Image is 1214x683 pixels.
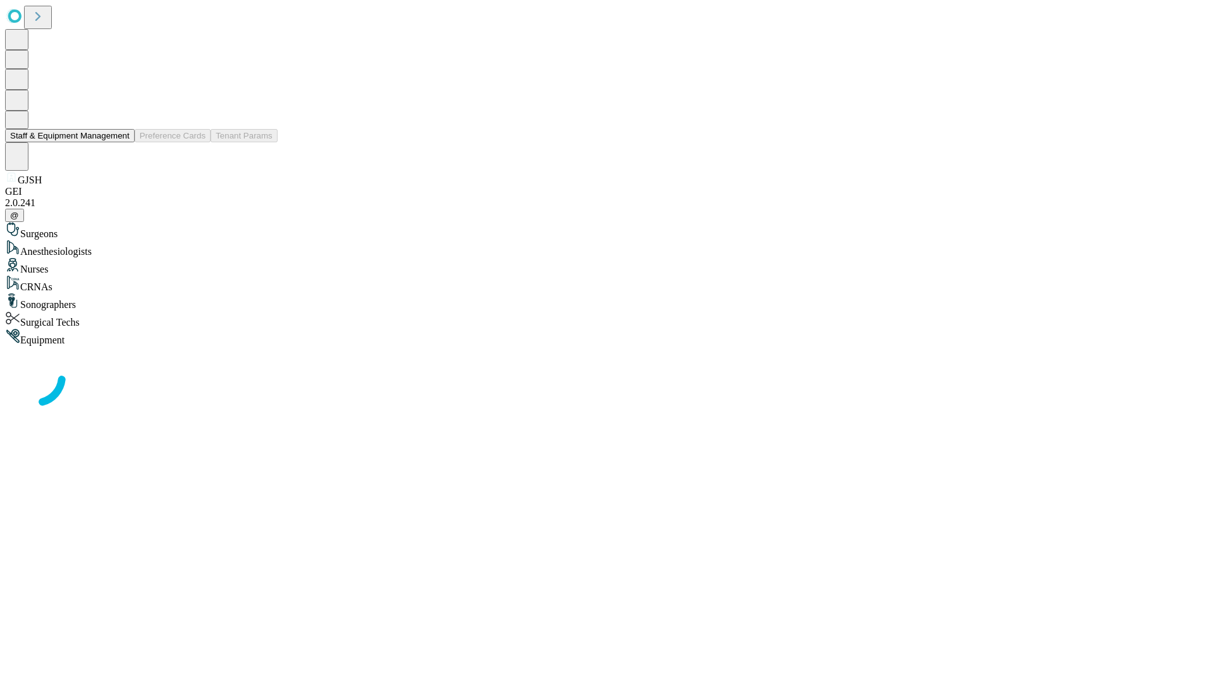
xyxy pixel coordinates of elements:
[5,293,1209,311] div: Sonographers
[211,129,278,142] button: Tenant Params
[5,275,1209,293] div: CRNAs
[5,240,1209,257] div: Anesthesiologists
[5,186,1209,197] div: GEI
[5,311,1209,328] div: Surgical Techs
[5,209,24,222] button: @
[18,175,42,185] span: GJSH
[5,197,1209,209] div: 2.0.241
[135,129,211,142] button: Preference Cards
[5,257,1209,275] div: Nurses
[5,222,1209,240] div: Surgeons
[5,328,1209,346] div: Equipment
[10,211,19,220] span: @
[5,129,135,142] button: Staff & Equipment Management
